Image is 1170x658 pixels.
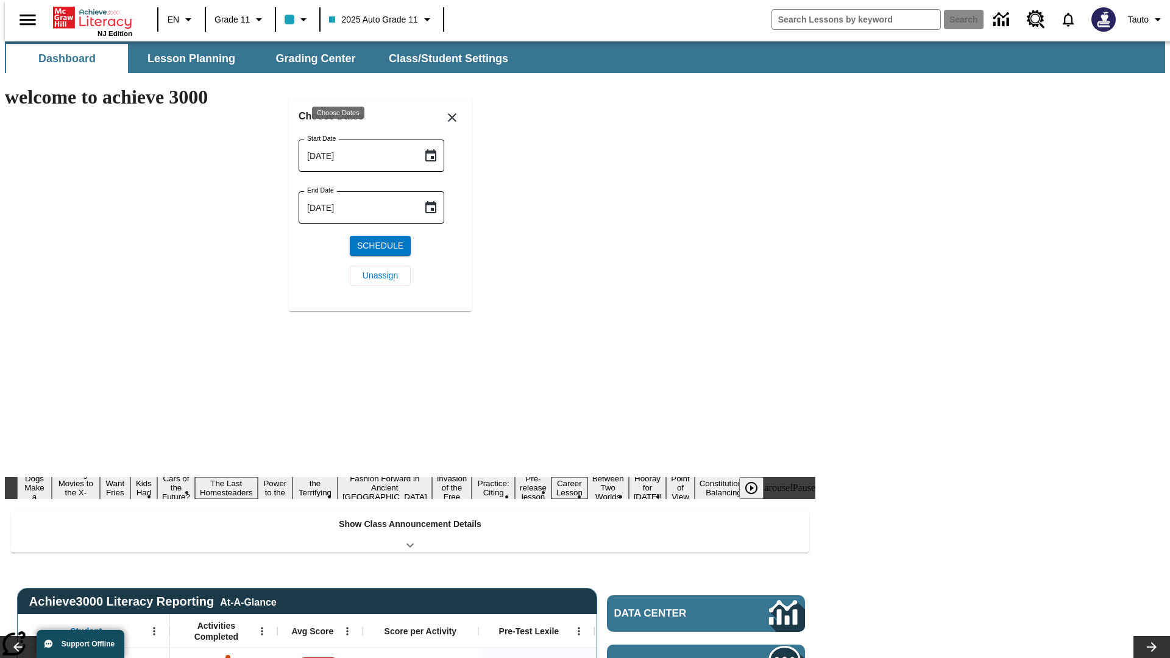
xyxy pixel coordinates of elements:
span: 2025 Auto Grade 11 [329,13,417,26]
div: SubNavbar [5,44,519,73]
button: Grade: Grade 11, Select a grade [210,9,271,30]
button: Class: 2025 Auto Grade 11, Select your class [324,9,439,30]
button: Slide 8 Attack of the Terrifying Tomatoes [292,468,338,508]
span: Tauto [1128,13,1149,26]
button: Open Menu [253,622,271,640]
span: Unassign [363,269,398,282]
button: Close [438,103,467,132]
span: Avg Score [291,626,333,637]
img: Avatar [1091,7,1116,32]
button: Language: EN, Select a language [162,9,201,30]
div: Choose Dates [312,107,364,119]
button: Slide 4 Dirty Jobs Kids Had To Do [130,459,157,517]
label: End Date [307,186,334,195]
body: Maximum 600 characters Press Escape to exit toolbar Press Alt + F10 to reach toolbar [5,10,178,21]
button: Slide 12 Pre-release lesson [515,472,551,503]
button: Dashboard [6,44,128,73]
span: Student [70,626,102,637]
h6: Choose Dates [299,108,462,125]
button: Unassign [350,266,411,286]
div: Home [53,4,132,37]
button: Select a new avatar [1084,4,1123,35]
div: Show Class Announcement Details [11,511,809,553]
a: Resource Center, Will open in new tab [1019,3,1052,36]
button: Slide 5 Cars of the Future? [157,472,195,503]
p: Show Class Announcement Details [339,518,481,531]
button: Slide 17 The Constitution's Balancing Act [695,468,753,508]
button: Open Menu [145,622,163,640]
button: Choose date, selected date is Aug 18, 2025 [419,196,443,220]
span: Activities Completed [176,620,257,642]
a: Data Center [607,595,805,632]
div: Choose date [299,108,462,295]
input: MMMM-DD-YYYY [299,140,414,172]
a: Notifications [1052,4,1084,35]
h1: welcome to achieve 3000 [5,86,815,108]
button: Slide 9 Fashion Forward in Ancient Rome [338,472,432,503]
input: search field [772,10,940,29]
span: Data Center [614,607,728,620]
button: Slide 6 The Last Homesteaders [195,477,258,499]
button: Slide 1 Diving Dogs Make a Splash [17,463,52,512]
button: Play [739,477,764,499]
button: Open side menu [10,2,46,38]
button: Support Offline [37,630,124,658]
button: Slide 3 Do You Want Fries With That? [100,459,130,517]
button: Slide 13 Career Lesson [551,477,587,499]
button: Slide 2 Taking Movies to the X-Dimension [52,468,100,508]
div: At-A-Glance [220,595,276,608]
span: Schedule [357,239,403,252]
span: Pre-Test Lexile [499,626,559,637]
button: Grading Center [255,44,377,73]
button: Slide 14 Between Two Worlds [587,472,629,503]
button: Slide 7 Solar Power to the People [258,468,293,508]
span: Score per Activity [385,626,457,637]
button: Open Menu [338,622,356,640]
div: Play [739,477,776,499]
div: SubNavbar [5,41,1165,73]
input: MMMM-DD-YYYY [299,191,414,224]
label: Start Date [307,134,336,143]
button: Slide 11 Mixed Practice: Citing Evidence [472,468,515,508]
span: NJ Edition [97,30,132,37]
a: Home [53,5,132,30]
a: Data Center [986,3,1019,37]
button: Class color is light blue. Change class color [280,9,316,30]
span: Achieve3000 Literacy Reporting [29,595,277,609]
span: Grade 11 [214,13,250,26]
button: Profile/Settings [1123,9,1170,30]
button: Lesson Planning [130,44,252,73]
button: Slide 10 The Invasion of the Free CD [432,463,472,512]
button: Schedule [350,236,411,256]
span: Support Offline [62,640,115,648]
button: Open Menu [570,622,588,640]
span: EN [168,13,179,26]
button: Class/Student Settings [379,44,518,73]
button: Slide 15 Hooray for Constitution Day! [629,472,667,503]
div: heroCarouselPause [740,483,815,493]
button: Slide 16 Point of View [666,472,694,503]
button: Choose date, selected date is Aug 18, 2025 [419,144,443,168]
button: Lesson carousel, Next [1133,636,1170,658]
